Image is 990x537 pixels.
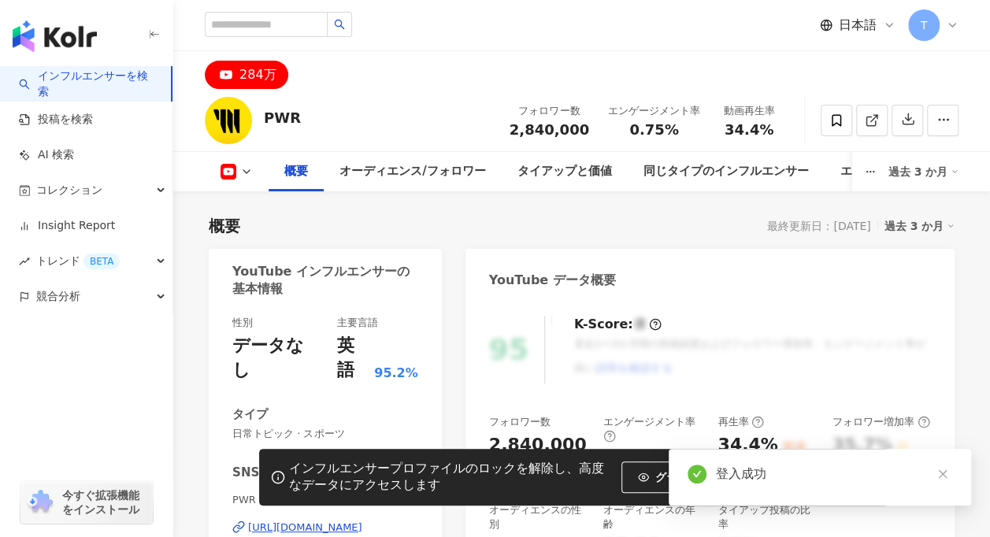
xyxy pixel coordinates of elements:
[232,520,418,535] a: [URL][DOMAIN_NAME]
[717,415,764,429] div: 再生率
[239,64,276,86] div: 284万
[374,365,418,382] span: 95.2%
[36,243,120,279] span: トレンド
[629,122,678,138] span: 0.75%
[205,61,288,89] button: 284万
[339,162,485,181] div: オーディエンス/フォロワー
[839,17,877,34] span: 日本語
[232,316,253,330] div: 性別
[289,461,614,494] div: インフルエンサープロファイルのロックを解除し、高度なデータにアクセスします
[337,316,378,330] div: 主要言語
[767,220,870,232] div: 最終更新日：[DATE]
[337,334,371,383] div: 英語
[13,20,97,52] img: logo
[888,159,959,184] div: 過去 3 か月
[937,468,948,480] span: close
[36,172,102,208] span: コレクション
[232,263,410,298] div: YouTube インフルエンサーの基本情報
[19,256,30,267] span: rise
[489,415,551,429] div: フォロワー数
[510,103,589,119] div: フォロワー数
[603,447,663,472] div: 0.75%
[232,427,418,441] span: 日常トピック · スポーツ
[621,461,760,493] button: グラフの例を見る
[232,334,321,383] div: データなし
[19,69,158,99] a: searchインフルエンサーを検索
[510,121,589,138] span: 2,840,000
[209,215,240,237] div: 概要
[688,465,706,483] span: check-circle
[716,465,952,483] div: 登入成功
[19,112,93,128] a: 投稿を検索
[36,279,80,314] span: 競合分析
[517,162,611,181] div: タイアップと価値
[489,433,587,457] div: 2,840,000
[717,433,777,457] div: 34.4%
[83,254,120,269] div: BETA
[20,481,153,524] a: chrome extension今すぐ拡張機能をインストール
[284,162,308,181] div: 概要
[840,162,958,181] div: エンゲージメント分析
[603,503,702,531] div: オーディエンスの年齢
[248,520,362,535] div: [URL][DOMAIN_NAME]
[489,503,588,531] div: オーディエンスの性別
[19,147,74,163] a: AI 検索
[719,103,779,119] div: 動画再生率
[832,415,930,429] div: フォロワー増加率
[655,471,743,483] span: グラフの例を見る
[19,218,115,234] a: Insight Report
[489,272,616,289] div: YouTube データ概要
[884,216,955,236] div: 過去 3 か月
[921,17,928,34] span: T
[232,406,268,423] div: タイプ
[205,97,252,144] img: KOL Avatar
[62,488,148,517] span: 今すぐ拡張機能をインストール
[574,316,662,333] div: K-Score :
[603,415,702,443] div: エンゲージメント率
[264,108,301,128] div: PWR
[725,122,773,138] span: 34.4%
[25,490,55,515] img: chrome extension
[608,103,700,119] div: エンゲージメント率
[334,19,345,30] span: search
[643,162,808,181] div: 同じタイプのインフルエンサー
